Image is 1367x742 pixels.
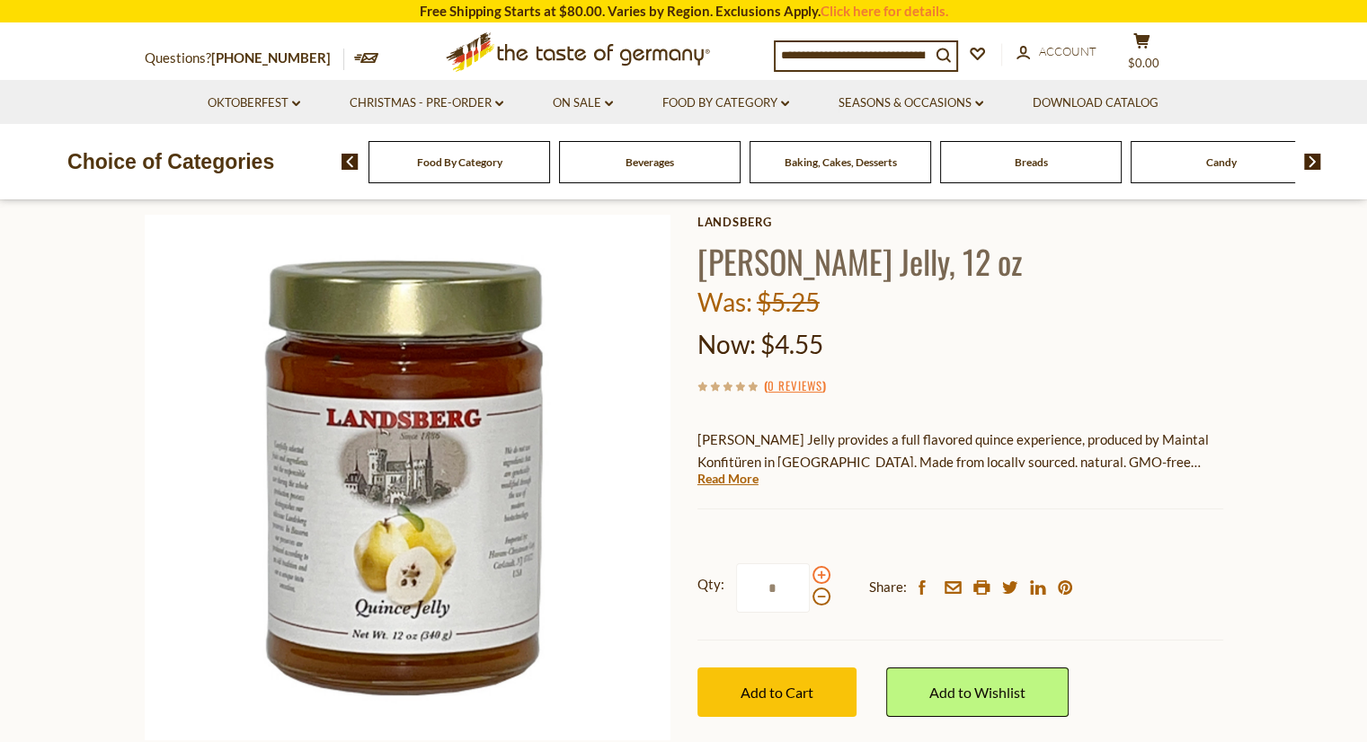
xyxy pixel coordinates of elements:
[1033,93,1158,113] a: Download Catalog
[764,376,826,394] span: ( )
[1128,56,1159,70] span: $0.00
[350,93,503,113] a: Christmas - PRE-ORDER
[342,154,359,170] img: previous arrow
[697,287,752,317] label: Was:
[697,428,1223,473] p: [PERSON_NAME] Jelly provides a full flavored quince experience, produced by Maintal Konfitüren in...
[760,329,823,359] span: $4.55
[1206,155,1237,169] a: Candy
[821,3,948,19] a: Click here for details.
[697,667,857,717] button: Add to Cart
[757,287,820,317] span: $5.25
[1039,44,1096,58] span: Account
[736,563,810,613] input: Qty:
[417,155,502,169] a: Food By Category
[768,376,822,396] a: 0 Reviews
[741,684,813,701] span: Add to Cart
[886,667,1069,717] a: Add to Wishlist
[145,215,670,740] img: Landsberg Quince Jelly
[697,241,1223,281] h1: [PERSON_NAME] Jelly, 12 oz
[208,93,300,113] a: Oktoberfest
[145,47,344,70] p: Questions?
[697,329,756,359] label: Now:
[697,573,724,596] strong: Qty:
[697,470,759,488] a: Read More
[1015,155,1048,169] a: Breads
[211,49,331,66] a: [PHONE_NUMBER]
[553,93,613,113] a: On Sale
[785,155,897,169] a: Baking, Cakes, Desserts
[1016,42,1096,62] a: Account
[662,93,789,113] a: Food By Category
[697,215,1223,229] a: Landsberg
[626,155,674,169] a: Beverages
[869,576,907,598] span: Share:
[1304,154,1321,170] img: next arrow
[839,93,983,113] a: Seasons & Occasions
[1115,32,1169,77] button: $0.00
